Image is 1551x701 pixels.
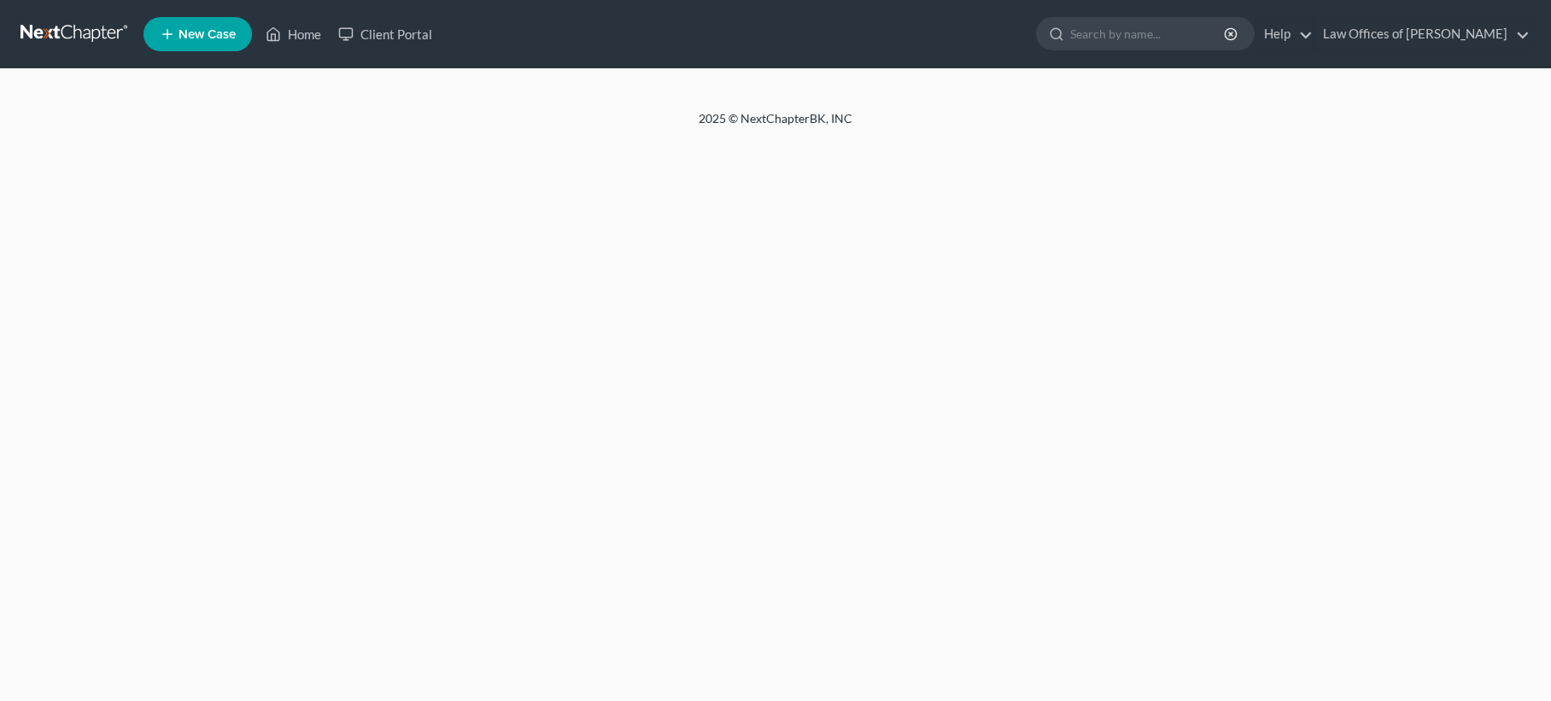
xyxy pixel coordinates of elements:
input: Search by name... [1070,18,1226,50]
span: New Case [179,28,236,41]
a: Help [1255,19,1313,50]
div: 2025 © NextChapterBK, INC [289,110,1262,141]
a: Home [257,19,330,50]
a: Client Portal [330,19,441,50]
a: Law Offices of [PERSON_NAME] [1314,19,1530,50]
